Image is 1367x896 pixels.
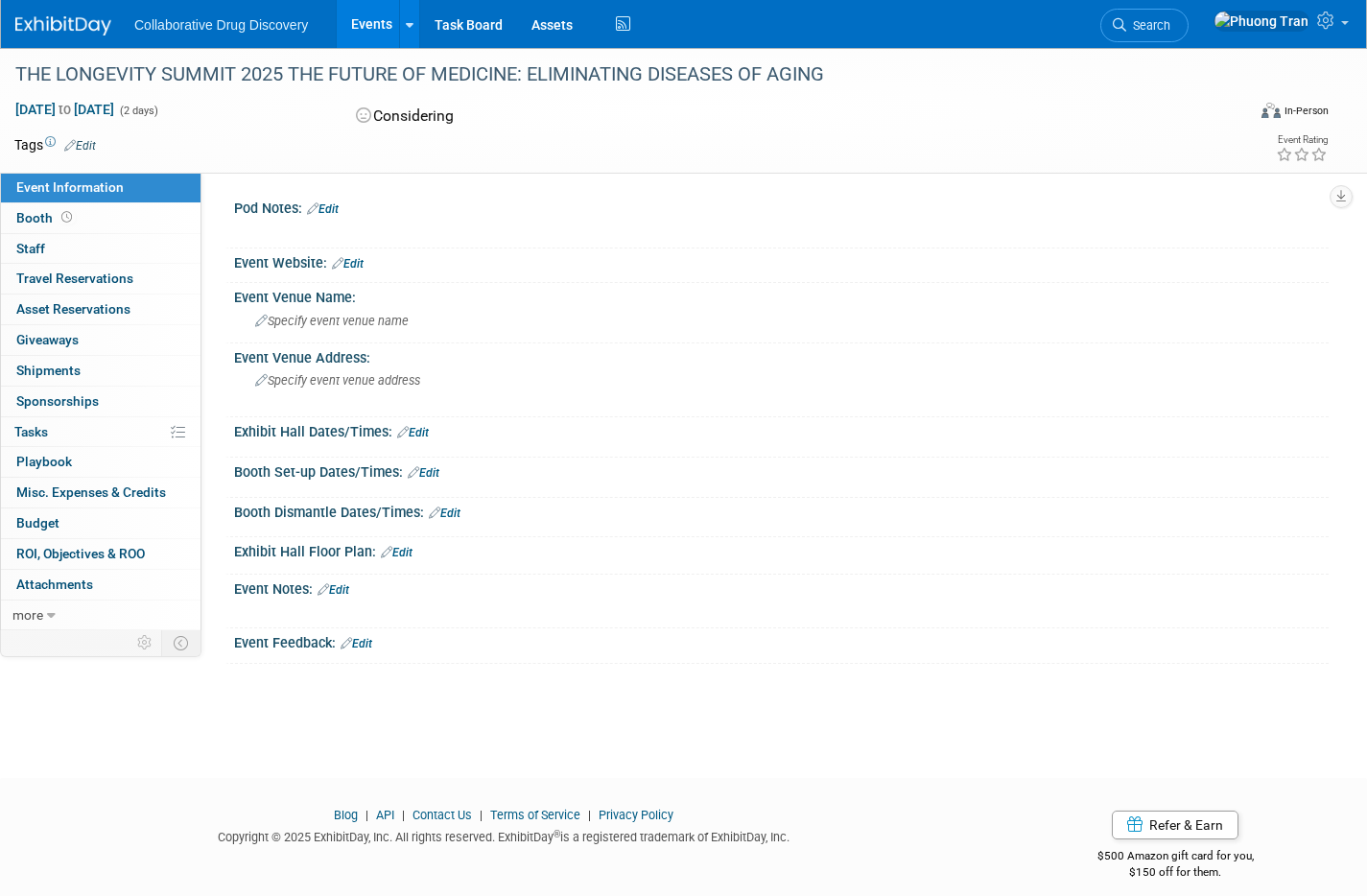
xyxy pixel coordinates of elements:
[162,630,201,655] td: Toggle Event Tabs
[255,314,409,328] span: Specify event venue name
[318,583,349,597] a: Edit
[376,808,394,822] a: API
[234,575,1329,600] div: Event Notes:
[1,387,200,416] a: Sponsorships
[583,808,596,822] span: |
[14,424,48,439] span: Tasks
[234,498,1329,523] div: Booth Dismantle Dates/Times:
[64,139,96,153] a: Edit
[16,363,81,378] span: Shipments
[307,202,339,216] a: Edit
[234,283,1329,307] div: Event Venue Name:
[334,808,358,822] a: Blog
[16,484,166,500] span: Misc. Expenses & Credits
[134,17,308,33] span: Collaborative Drug Discovery
[397,808,410,822] span: |
[1,295,200,324] a: Asset Reservations
[554,829,560,839] sup: ®
[1284,104,1329,118] div: In-Person
[1,478,200,507] a: Misc. Expenses & Credits
[16,393,99,409] span: Sponsorships
[1126,18,1170,33] span: Search
[397,426,429,439] a: Edit
[14,824,993,846] div: Copyright © 2025 ExhibitDay, Inc. All rights reserved. ExhibitDay is a registered trademark of Ex...
[16,546,145,561] span: ROI, Objectives & ROO
[1134,100,1329,129] div: Event Format
[16,577,93,592] span: Attachments
[1022,836,1329,880] div: $500 Amazon gift card for you,
[599,808,673,822] a: Privacy Policy
[429,507,460,520] a: Edit
[16,332,79,347] span: Giveaways
[234,537,1329,562] div: Exhibit Hall Floor Plan:
[234,417,1329,442] div: Exhibit Hall Dates/Times:
[14,135,96,154] td: Tags
[15,16,111,35] img: ExhibitDay
[1,356,200,386] a: Shipments
[475,808,487,822] span: |
[412,808,472,822] a: Contact Us
[255,373,420,388] span: Specify event venue address
[118,105,158,117] span: (2 days)
[381,546,412,559] a: Edit
[234,194,1329,219] div: Pod Notes:
[56,102,74,117] span: to
[1,447,200,477] a: Playbook
[490,808,580,822] a: Terms of Service
[1214,11,1309,32] img: Phuong Tran
[1,173,200,202] a: Event Information
[1,203,200,233] a: Booth
[234,343,1329,367] div: Event Venue Address:
[1,264,200,294] a: Travel Reservations
[16,271,133,286] span: Travel Reservations
[16,515,59,531] span: Budget
[1,539,200,569] a: ROI, Objectives & ROO
[1,325,200,355] a: Giveaways
[1100,9,1189,42] a: Search
[16,241,45,256] span: Staff
[1261,103,1281,118] img: Format-Inperson.png
[234,458,1329,483] div: Booth Set-up Dates/Times:
[234,628,1329,653] div: Event Feedback:
[350,100,769,133] div: Considering
[16,179,124,195] span: Event Information
[58,210,76,224] span: Booth not reserved yet
[234,248,1329,273] div: Event Website:
[16,301,130,317] span: Asset Reservations
[361,808,373,822] span: |
[1,508,200,538] a: Budget
[14,101,115,118] span: [DATE] [DATE]
[1,234,200,264] a: Staff
[1,601,200,630] a: more
[1276,135,1328,145] div: Event Rating
[129,630,162,655] td: Personalize Event Tab Strip
[1,417,200,447] a: Tasks
[1,570,200,600] a: Attachments
[332,257,364,271] a: Edit
[1112,811,1238,839] a: Refer & Earn
[408,466,439,480] a: Edit
[341,637,372,650] a: Edit
[9,58,1216,92] div: THE LONGEVITY SUMMIT 2025 THE FUTURE OF MEDICINE: ELIMINATING DISEASES OF AGING
[16,454,72,469] span: Playbook
[1022,864,1329,881] div: $150 off for them.
[16,210,76,225] span: Booth
[12,607,43,623] span: more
